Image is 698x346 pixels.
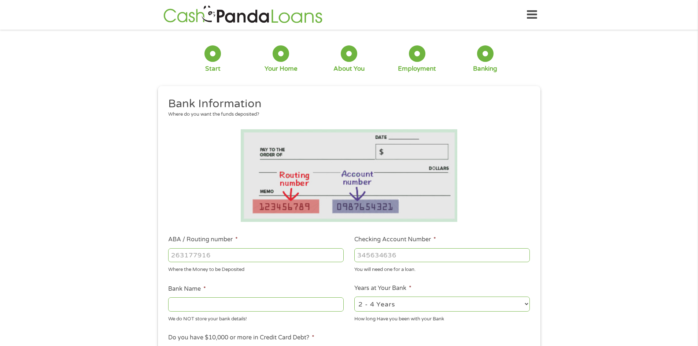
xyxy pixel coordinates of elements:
[333,65,365,73] div: About You
[265,65,298,73] div: Your Home
[354,236,436,243] label: Checking Account Number
[168,313,344,323] div: We do NOT store your bank details!
[473,65,497,73] div: Banking
[168,264,344,274] div: Where the Money to be Deposited
[205,65,221,73] div: Start
[168,285,206,293] label: Bank Name
[168,248,344,262] input: 263177916
[354,284,411,292] label: Years at Your Bank
[241,129,458,222] img: Routing number location
[354,313,530,323] div: How long Have you been with your Bank
[168,97,524,111] h2: Bank Information
[168,236,238,243] label: ABA / Routing number
[354,264,530,274] div: You will need one for a loan.
[168,111,524,118] div: Where do you want the funds deposited?
[161,4,325,25] img: GetLoanNow Logo
[168,334,314,342] label: Do you have $10,000 or more in Credit Card Debt?
[398,65,436,73] div: Employment
[354,248,530,262] input: 345634636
